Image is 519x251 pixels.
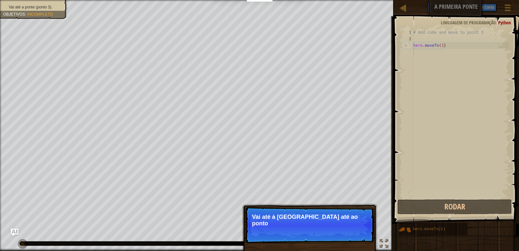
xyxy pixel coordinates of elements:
button: Rodar [397,199,512,214]
button: Mostrar menu do jogo [500,1,516,17]
div: 3 [403,42,413,49]
span: hero.moveTo(n) [413,227,445,232]
div: 4 [403,49,413,55]
span: Ask AI [430,4,441,10]
div: 2 [403,36,413,42]
span: Objetivos [3,12,25,17]
div: 1 [403,29,413,36]
span: Linguagem de programação [441,19,496,26]
span: Incompleto [27,12,53,17]
button: Ask AI [427,1,445,13]
span: : [25,12,27,17]
span: Vai até a ponte (ponto 3). [9,5,53,9]
span: Sugestões [448,4,467,10]
span: : [496,19,498,26]
button: Criar Conta [474,4,496,11]
span: Python [498,19,511,26]
p: Vai até à [GEOGRAPHIC_DATA] até ao ponto [252,214,367,227]
li: Vai até a ponte (ponto 3). [3,5,62,10]
button: Ask AI [11,229,18,236]
img: portrait.png [399,223,411,236]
